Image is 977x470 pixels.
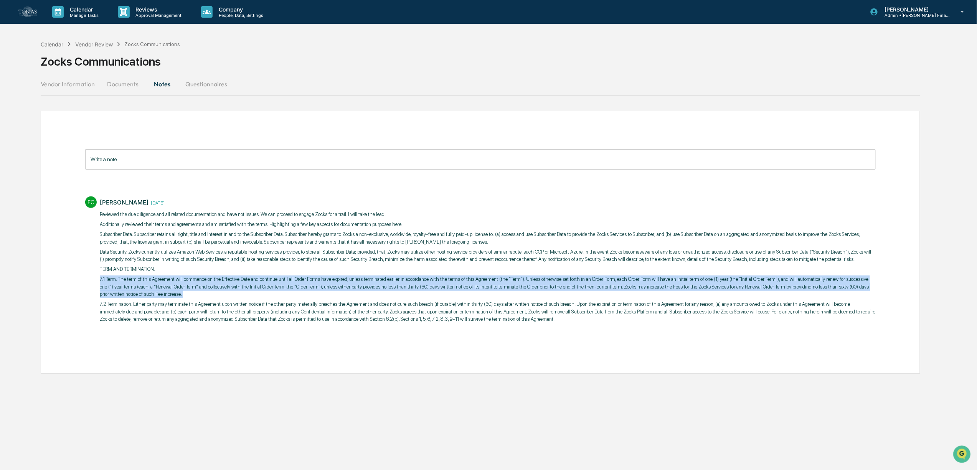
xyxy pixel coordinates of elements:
[952,445,973,465] iframe: Open customer support
[76,130,93,136] span: Pylon
[5,94,53,108] a: 🖐️Preclearance
[15,112,48,119] span: Data Lookup
[213,13,267,18] p: People, Data, Settings
[85,196,97,208] div: EC
[8,59,21,73] img: 1746055101610-c473b297-6a78-478c-a979-82029cc54cd1
[26,59,126,67] div: Start new chat
[15,97,50,105] span: Preclearance
[100,275,876,298] p: 7.1 Term. The term of this Agreement will commence on the Effective Date and continue until all O...
[5,109,51,122] a: 🔎Data Lookup
[41,41,63,48] div: Calendar
[8,98,14,104] div: 🖐️
[100,325,876,333] p: ​
[100,199,149,206] div: [PERSON_NAME]
[41,75,920,93] div: secondary tabs example
[8,112,14,119] div: 🔎
[26,67,97,73] div: We're available if you need us!
[124,41,180,47] div: Zocks Communications
[145,75,179,93] button: Notes
[54,130,93,136] a: Powered byPylon
[75,41,113,48] div: Vendor Review
[130,61,140,71] button: Start new chat
[179,75,233,93] button: Questionnaires
[41,54,920,68] div: Zocks Communications
[56,98,62,104] div: 🗄️
[100,300,876,323] p: 7.2 Termination. Either party may terminate this Agreement upon written notice if the other party...
[100,211,876,218] p: Reviewed the due diligence and all related documentation and have not issues. We can proceed to e...
[878,13,950,18] p: Admin • [PERSON_NAME] Financial Advisors
[130,13,186,18] p: Approval Management
[101,75,145,93] button: Documents
[8,16,140,29] p: How can we help?
[130,6,186,13] p: Reviews
[18,7,37,17] img: logo
[41,75,101,93] button: Vendor Information
[149,199,165,206] time: Monday, June 2, 2025 at 3:55:43 PM EDT
[64,13,102,18] p: Manage Tasks
[878,6,950,13] p: [PERSON_NAME]
[100,266,876,273] p: TERM AND TERMINATION.
[100,221,876,228] p: Additionally reviewed their terms and agreements and am satisfied with the terms. Highlighting a ...
[53,94,98,108] a: 🗄️Attestations
[100,231,876,246] p: Subscriber Data. Subscriber retains all right, title and interest in and to the Subscriber Data. ...
[100,248,876,263] p: Data Security. Zocks currently utilizes Amazon Web Services, a reputable hosting services provide...
[213,6,267,13] p: Company
[63,97,95,105] span: Attestations
[64,6,102,13] p: Calendar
